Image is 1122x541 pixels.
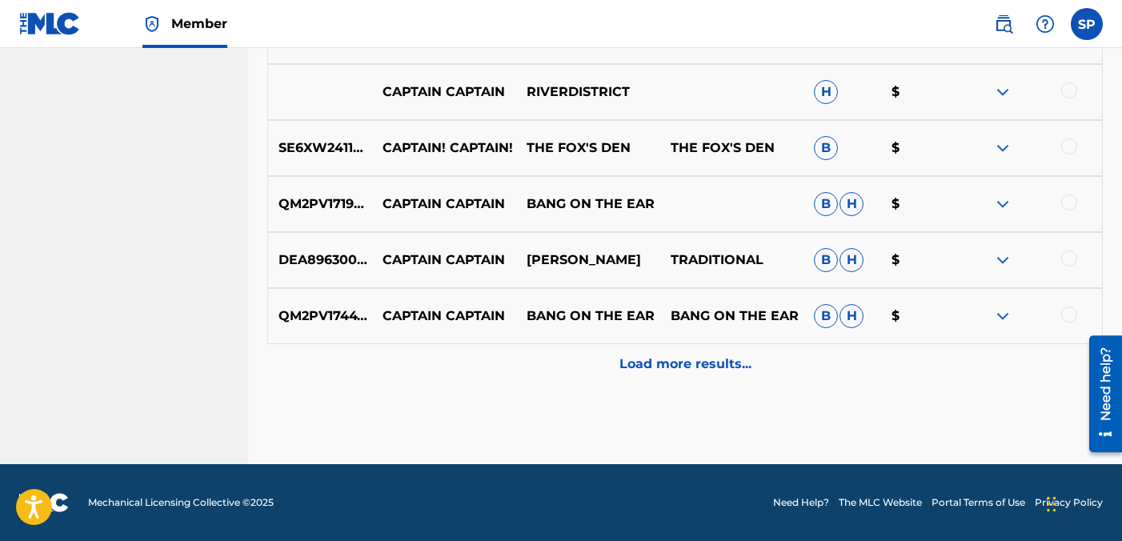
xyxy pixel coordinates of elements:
img: expand [993,194,1012,214]
p: THE FOX'S DEN [516,138,660,158]
div: Drag [1047,480,1056,528]
p: CAPTAIN CAPTAIN [372,307,516,326]
img: expand [993,250,1012,270]
p: [PERSON_NAME] [516,250,660,270]
p: QM2PV1744770 [268,307,372,326]
img: expand [993,138,1012,158]
span: B [814,248,838,272]
span: Mechanical Licensing Collective © 2025 [88,495,274,510]
p: BANG ON THE EAR [516,307,660,326]
span: H [814,80,838,104]
p: $ [881,250,959,270]
a: The MLC Website [839,495,922,510]
a: Need Help? [773,495,829,510]
span: B [814,136,838,160]
span: H [839,304,864,328]
img: logo [19,493,69,512]
span: H [839,248,864,272]
div: User Menu [1071,8,1103,40]
span: B [814,304,838,328]
span: B [814,192,838,216]
p: $ [881,194,959,214]
div: Help [1029,8,1061,40]
img: MLC Logo [19,12,81,35]
p: $ [881,82,959,102]
p: CAPTAIN CAPTAIN [372,250,516,270]
iframe: Chat Widget [1042,464,1122,541]
p: SE6XW2411403 [268,138,372,158]
p: BANG ON THE EAR [516,194,660,214]
p: DEA896300020 [268,250,372,270]
p: $ [881,138,959,158]
img: expand [993,307,1012,326]
p: BANG ON THE EAR [659,307,803,326]
a: Privacy Policy [1035,495,1103,510]
p: Load more results... [619,355,751,374]
p: THE FOX'S DEN [659,138,803,158]
a: Portal Terms of Use [932,495,1025,510]
iframe: Resource Center [1077,329,1122,458]
p: CAPTAIN! CAPTAIN! [372,138,516,158]
img: help [1036,14,1055,34]
img: search [994,14,1013,34]
span: Member [171,14,227,33]
img: expand [993,82,1012,102]
span: H [839,192,864,216]
p: QM2PV1719582 [268,194,372,214]
a: Public Search [988,8,1020,40]
p: CAPTAIN CAPTAIN [372,82,516,102]
p: $ [881,307,959,326]
img: Top Rightsholder [142,14,162,34]
p: RIVERDISTRICT [516,82,660,102]
p: CAPTAIN CAPTAIN [372,194,516,214]
p: TRADITIONAL [659,250,803,270]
